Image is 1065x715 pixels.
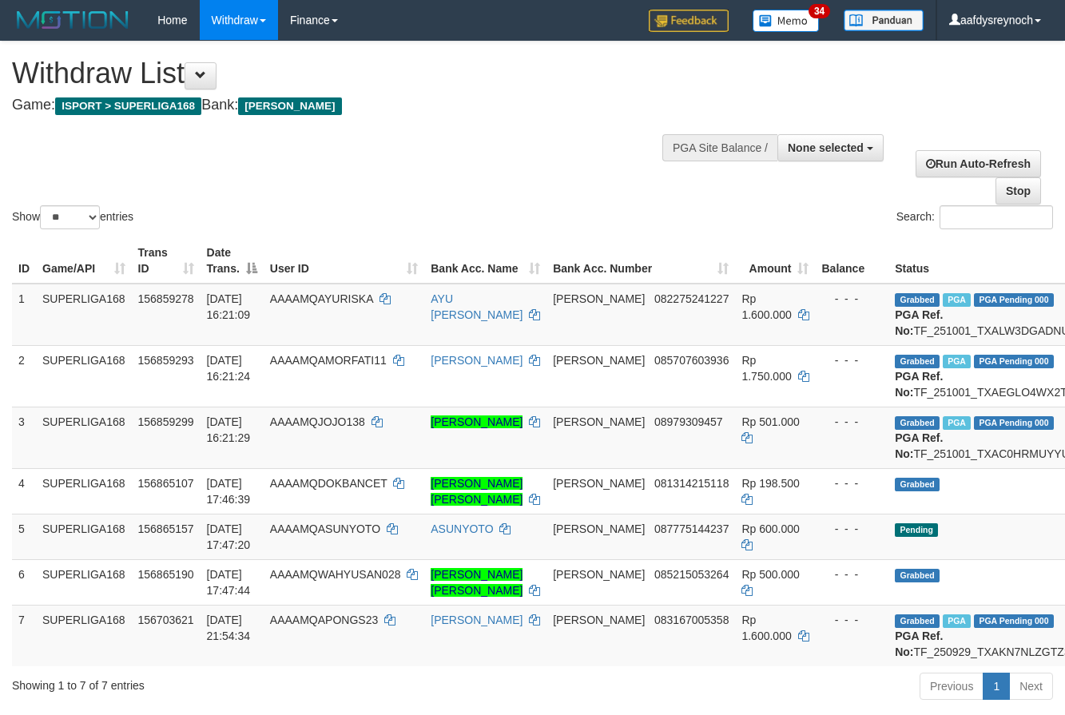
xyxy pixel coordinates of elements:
span: Marked by aafheankoy [943,355,971,368]
b: PGA Ref. No: [895,431,943,460]
b: PGA Ref. No: [895,630,943,658]
span: Marked by aafheankoy [943,293,971,307]
div: - - - [821,566,882,582]
td: 5 [12,514,36,559]
span: [PERSON_NAME] [553,522,645,535]
span: PGA Pending [974,416,1054,430]
b: PGA Ref. No: [895,370,943,399]
span: Marked by aafchhiseyha [943,614,971,628]
span: Rp 600.000 [741,522,799,535]
a: [PERSON_NAME] [PERSON_NAME] [431,568,523,597]
td: 7 [12,605,36,666]
th: Date Trans.: activate to sort column descending [201,238,264,284]
span: [PERSON_NAME] [553,477,645,490]
span: AAAAMQAMORFATI11 [270,354,387,367]
span: Copy 085215053264 to clipboard [654,568,729,581]
th: Bank Acc. Number: activate to sort column ascending [546,238,735,284]
span: 156865157 [138,522,194,535]
span: Grabbed [895,478,940,491]
a: Previous [920,673,984,700]
td: SUPERLIGA168 [36,345,132,407]
label: Search: [896,205,1053,229]
div: - - - [821,475,882,491]
span: Copy 08979309457 to clipboard [654,415,723,428]
a: [PERSON_NAME] [PERSON_NAME] [431,477,523,506]
div: - - - [821,352,882,368]
span: [PERSON_NAME] [553,354,645,367]
span: [PERSON_NAME] [553,292,645,305]
span: PGA Pending [974,614,1054,628]
img: Feedback.jpg [649,10,729,32]
input: Search: [940,205,1053,229]
span: Rp 1.750.000 [741,354,791,383]
td: 2 [12,345,36,407]
span: [DATE] 16:21:29 [207,415,251,444]
span: 156859293 [138,354,194,367]
b: PGA Ref. No: [895,308,943,337]
td: SUPERLIGA168 [36,468,132,514]
img: Button%20Memo.svg [753,10,820,32]
div: Showing 1 to 7 of 7 entries [12,671,431,693]
span: PGA Pending [974,293,1054,307]
div: - - - [821,521,882,537]
span: Copy 082275241227 to clipboard [654,292,729,305]
span: None selected [788,141,864,154]
th: User ID: activate to sort column ascending [264,238,424,284]
button: None selected [777,134,884,161]
h4: Game: Bank: [12,97,694,113]
span: [PERSON_NAME] [553,614,645,626]
th: Amount: activate to sort column ascending [735,238,815,284]
span: Copy 085707603936 to clipboard [654,354,729,367]
span: 156865190 [138,568,194,581]
span: Rp 1.600.000 [741,614,791,642]
span: Grabbed [895,293,940,307]
span: [PERSON_NAME] [553,415,645,428]
span: Pending [895,523,938,537]
a: Stop [995,177,1041,205]
span: AAAAMQAYURISKA [270,292,373,305]
span: Rp 501.000 [741,415,799,428]
th: Bank Acc. Name: activate to sort column ascending [424,238,546,284]
span: AAAAMQJOJO138 [270,415,365,428]
span: Rp 500.000 [741,568,799,581]
span: Grabbed [895,416,940,430]
span: Grabbed [895,614,940,628]
span: Grabbed [895,569,940,582]
span: Grabbed [895,355,940,368]
td: SUPERLIGA168 [36,514,132,559]
span: AAAAMQAPONGS23 [270,614,378,626]
label: Show entries [12,205,133,229]
th: Trans ID: activate to sort column ascending [132,238,201,284]
td: SUPERLIGA168 [36,559,132,605]
span: Marked by aafheankoy [943,416,971,430]
th: Balance [815,238,888,284]
div: - - - [821,291,882,307]
span: [DATE] 17:47:20 [207,522,251,551]
span: [DATE] 16:21:09 [207,292,251,321]
span: Copy 087775144237 to clipboard [654,522,729,535]
span: PGA Pending [974,355,1054,368]
span: Rp 1.600.000 [741,292,791,321]
td: 3 [12,407,36,468]
a: [PERSON_NAME] [431,415,523,428]
a: [PERSON_NAME] [431,354,523,367]
th: Game/API: activate to sort column ascending [36,238,132,284]
a: AYU [PERSON_NAME] [431,292,523,321]
span: [DATE] 17:47:44 [207,568,251,597]
td: 6 [12,559,36,605]
a: ASUNYOTO [431,522,493,535]
span: AAAAMQWAHYUSAN028 [270,568,401,581]
img: MOTION_logo.png [12,8,133,32]
div: - - - [821,414,882,430]
span: 34 [809,4,830,18]
td: SUPERLIGA168 [36,605,132,666]
div: - - - [821,612,882,628]
span: 156859299 [138,415,194,428]
a: Next [1009,673,1053,700]
span: Copy 083167005358 to clipboard [654,614,729,626]
div: PGA Site Balance / [662,134,777,161]
select: Showentries [40,205,100,229]
span: 156865107 [138,477,194,490]
span: AAAAMQASUNYOTO [270,522,380,535]
span: [DATE] 17:46:39 [207,477,251,506]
